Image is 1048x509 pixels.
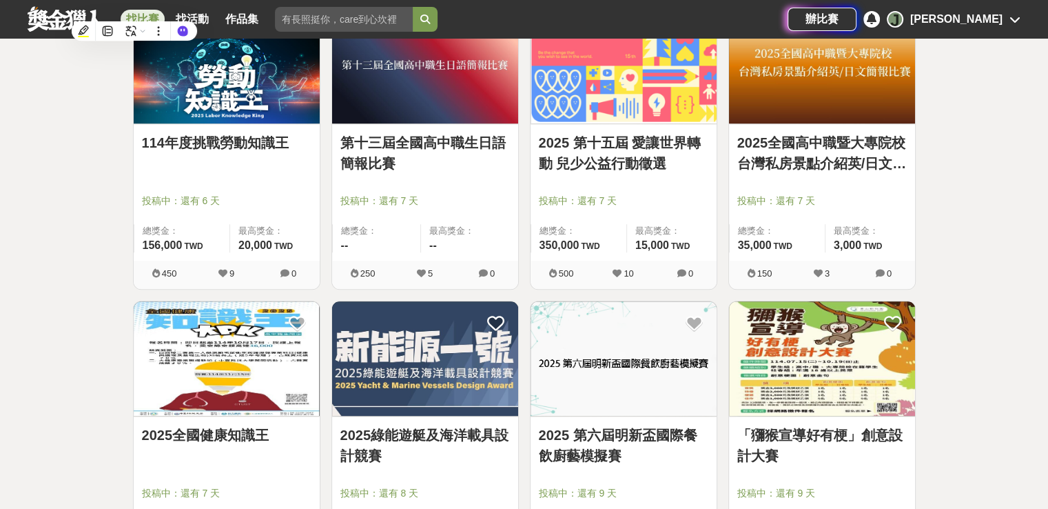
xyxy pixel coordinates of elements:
[143,224,221,238] span: 總獎金：
[142,486,311,501] span: 投稿中：還有 7 天
[559,268,574,279] span: 500
[635,239,669,251] span: 15,000
[121,10,165,29] a: 找比賽
[863,241,882,251] span: TWD
[170,10,214,29] a: 找活動
[142,425,311,446] a: 2025全國健康知識王
[229,268,234,279] span: 9
[134,8,320,123] img: Cover Image
[531,301,717,417] a: Cover Image
[142,132,311,153] a: 114年度挑戰勞動知識王
[788,8,856,31] a: 辦比賽
[825,268,830,279] span: 3
[340,425,510,466] a: 2025綠能遊艇及海洋載具設計競賽
[729,301,915,417] img: Cover Image
[184,241,203,251] span: TWD
[737,194,907,208] span: 投稿中：還有 7 天
[540,239,579,251] span: 350,000
[274,241,293,251] span: TWD
[340,486,510,501] span: 投稿中：還有 8 天
[220,10,264,29] a: 作品集
[429,239,437,251] span: --
[910,11,1003,28] div: [PERSON_NAME]
[729,8,915,124] a: Cover Image
[134,301,320,417] a: Cover Image
[834,239,861,251] span: 3,000
[428,268,433,279] span: 5
[539,132,708,174] a: 2025 第十五屆 愛讓世界轉動 兒少公益行動徵選
[581,241,599,251] span: TWD
[531,8,717,123] img: Cover Image
[737,486,907,501] span: 投稿中：還有 9 天
[671,241,690,251] span: TWD
[275,7,413,32] input: 有長照挺你，care到心坎裡！青春出手，拍出照顧 影音徵件活動
[134,8,320,124] a: Cover Image
[360,268,376,279] span: 250
[757,268,772,279] span: 150
[531,8,717,124] a: Cover Image
[531,301,717,417] img: Cover Image
[729,301,915,417] a: Cover Image
[238,224,311,238] span: 最高獎金：
[332,8,518,123] img: Cover Image
[142,194,311,208] span: 投稿中：還有 6 天
[490,268,495,279] span: 0
[162,268,177,279] span: 450
[834,224,907,238] span: 最高獎金：
[143,239,183,251] span: 156,000
[887,11,903,28] div: J
[773,241,792,251] span: TWD
[332,301,518,417] img: Cover Image
[737,425,907,466] a: 「獼猴宣導好有梗」創意設計大賽
[429,224,510,238] span: 最高獎金：
[291,268,296,279] span: 0
[635,224,708,238] span: 最高獎金：
[540,224,618,238] span: 總獎金：
[340,194,510,208] span: 投稿中：還有 7 天
[738,224,816,238] span: 總獎金：
[341,239,349,251] span: --
[737,132,907,174] a: 2025全國高中職暨大專院校 台灣私房景點介紹英/日文簡報比賽
[729,8,915,123] img: Cover Image
[341,224,413,238] span: 總獎金：
[539,194,708,208] span: 投稿中：還有 7 天
[624,268,633,279] span: 10
[688,268,693,279] span: 0
[887,268,892,279] span: 0
[539,486,708,501] span: 投稿中：還有 9 天
[134,301,320,417] img: Cover Image
[539,425,708,466] a: 2025 第六屆明新盃國際餐飲廚藝模擬賽
[238,239,272,251] span: 20,000
[332,8,518,124] a: Cover Image
[332,301,518,417] a: Cover Image
[340,132,510,174] a: 第十三屆全國高中職生日語簡報比賽
[738,239,772,251] span: 35,000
